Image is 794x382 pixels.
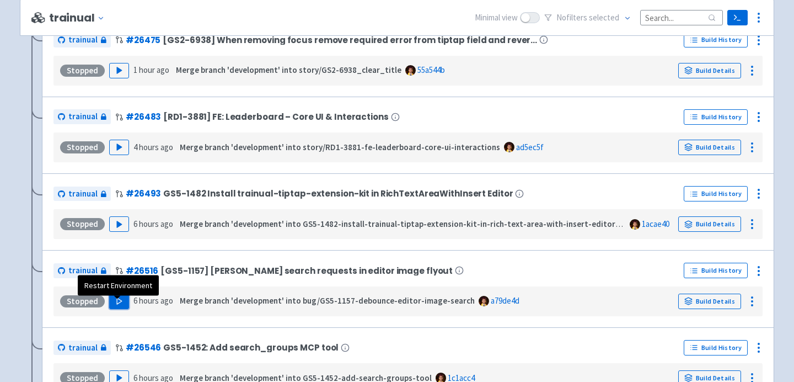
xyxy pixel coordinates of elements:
[53,341,111,356] a: trainual
[475,12,518,24] span: Minimal view
[678,216,741,232] a: Build Details
[516,142,544,152] a: ad5ec5f
[126,34,160,46] a: #26475
[126,342,161,353] a: #26546
[53,109,111,124] a: trainual
[684,109,748,125] a: Build History
[68,264,98,277] span: trainual
[60,295,105,307] div: Stopped
[684,340,748,356] a: Build History
[678,294,741,309] a: Build Details
[163,189,513,198] span: GS5-1482 Install trainual-tiptap-extension-kit in RichTextAreaWithInsert Editor
[60,65,105,77] div: Stopped
[53,33,111,47] a: trainual
[133,142,173,152] time: 4 hours ago
[180,295,475,306] strong: Merge branch 'development' into bug/GS5-1157-debounce-editor-image-search
[133,219,173,229] time: 6 hours ago
[491,295,519,306] a: a79de4d
[133,65,169,75] time: 1 hour ago
[180,142,500,152] strong: Merge branch 'development' into story/RD1-3881-fe-leaderboard-core-ui-interactions
[417,65,445,75] a: 55a544b
[678,63,741,78] a: Build Details
[109,216,129,232] button: Play
[163,35,537,45] span: [GS2-6938] When removing focus remove required error from tiptap field and rever…
[160,266,453,275] span: [GS5-1157] [PERSON_NAME] search requests in editor image flyout
[109,63,129,78] button: Play
[589,12,619,23] span: selected
[556,12,619,24] span: No filter s
[60,218,105,230] div: Stopped
[180,219,636,229] strong: Merge branch 'development' into GS5-1482-install-trainual-tiptap-extension-kit-in-rich-text-area-...
[60,141,105,153] div: Stopped
[68,342,98,354] span: trainual
[109,294,129,309] button: Play
[68,188,98,200] span: trainual
[133,295,173,306] time: 6 hours ago
[684,186,748,201] a: Build History
[163,343,339,352] span: GS5-1452: Add search_groups MCP tool
[126,188,161,199] a: #26493
[68,110,98,123] span: trainual
[684,263,748,278] a: Build History
[176,65,401,75] strong: Merge branch 'development' into story/GS2-6938_clear_title
[640,10,723,25] input: Search...
[109,140,129,155] button: Play
[126,111,161,123] a: #26483
[53,263,111,278] a: trainual
[642,219,669,229] a: 1acae40
[678,140,741,155] a: Build Details
[126,265,158,277] a: #26516
[163,112,388,121] span: [RD1-3881] FE: Leaderboard – Core UI & Interactions
[68,34,98,46] span: trainual
[53,187,111,201] a: trainual
[684,32,748,47] a: Build History
[727,10,748,25] a: Terminal
[49,12,109,24] button: trainual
